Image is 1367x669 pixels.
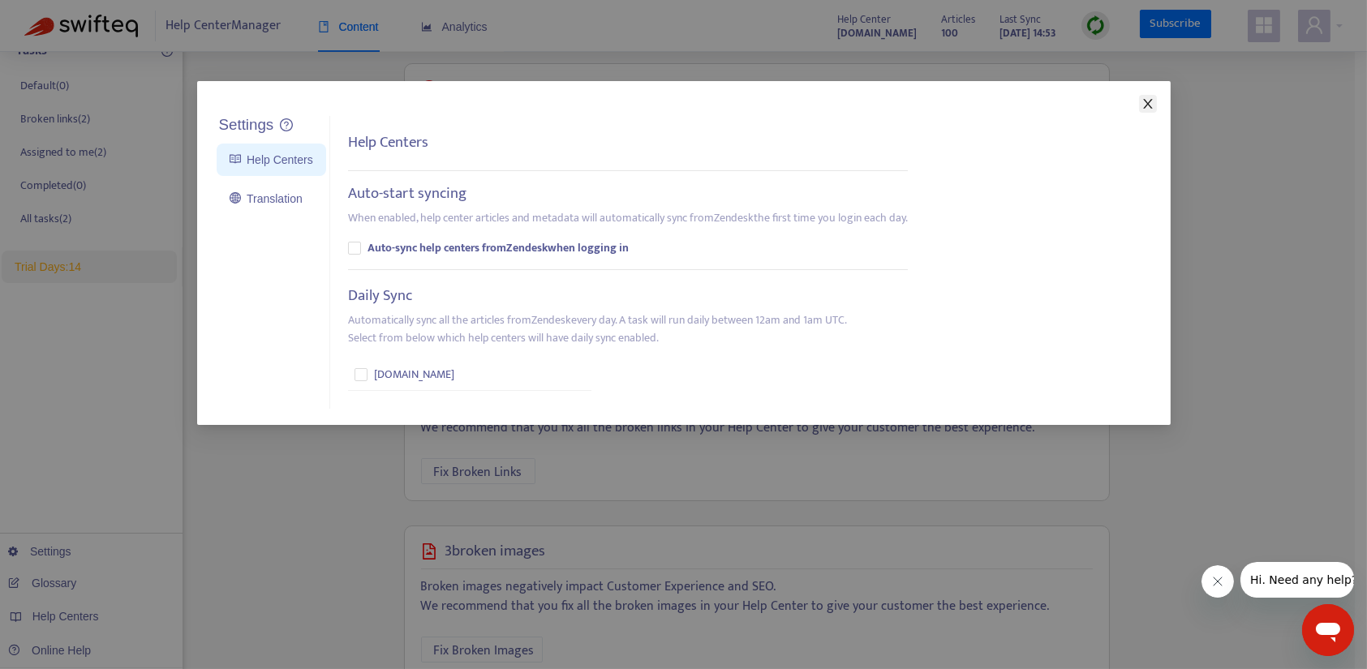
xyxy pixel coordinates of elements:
[348,134,428,152] h5: Help Centers
[219,116,274,135] h5: Settings
[230,153,313,166] a: Help Centers
[348,287,412,306] h5: Daily Sync
[1302,604,1354,656] iframe: Button to launch messaging window
[348,209,908,227] p: When enabled, help center articles and metadata will automatically sync from Zendesk the first ti...
[374,366,454,384] span: [DOMAIN_NAME]
[1139,95,1157,113] button: Close
[1201,565,1234,598] iframe: Close message
[10,11,117,24] span: Hi. Need any help?
[280,118,293,132] a: question-circle
[368,239,629,257] b: Auto-sync help centers from Zendesk when logging in
[348,185,466,204] h5: Auto-start syncing
[1240,562,1354,598] iframe: Message from company
[280,118,293,131] span: question-circle
[230,192,303,205] a: Translation
[348,311,847,347] p: Automatically sync all the articles from Zendesk every day. A task will run daily between 12am an...
[1141,97,1154,110] span: close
